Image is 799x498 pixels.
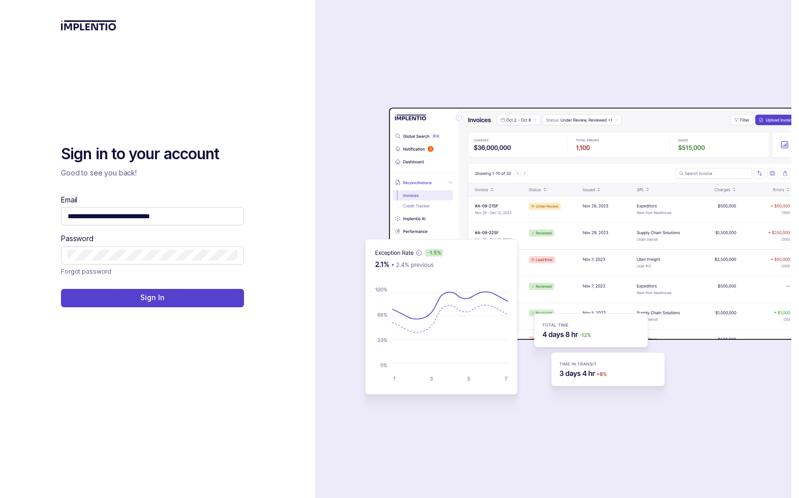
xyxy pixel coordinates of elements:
[61,20,116,31] img: logo
[140,292,164,303] p: Sign In
[61,195,77,205] label: Email
[61,267,111,277] p: Forgot password
[61,144,244,164] h2: Sign in to your account
[61,233,94,244] label: Password
[61,168,244,178] p: Good to see you back!
[61,289,244,307] button: Sign In
[61,267,111,277] a: Link Forgot password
